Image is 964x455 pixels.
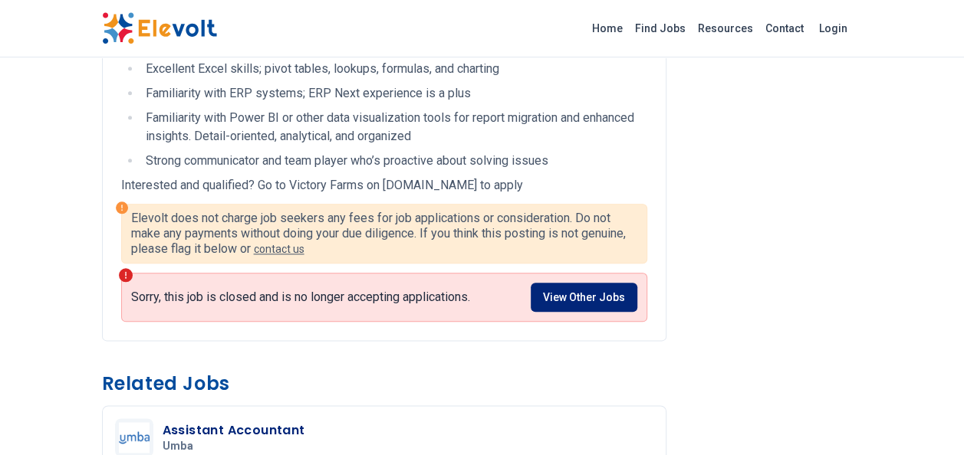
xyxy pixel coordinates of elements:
[254,243,304,255] a: contact us
[163,440,193,453] span: Umba
[887,381,964,455] iframe: Chat Widget
[531,283,637,312] a: View Other Jobs
[692,16,759,41] a: Resources
[102,372,666,396] h3: Related Jobs
[121,176,647,195] p: Interested and qualified? Go to Victory Farms on [DOMAIN_NAME] to apply
[131,211,637,257] p: Elevolt does not charge job seekers any fees for job applications or consideration. Do not make a...
[131,290,470,305] p: Sorry, this job is closed and is no longer accepting applications.
[102,12,217,44] img: Elevolt
[810,13,857,44] a: Login
[141,109,647,146] li: Familiarity with Power BI or other data visualization tools for report migration and enhanced ins...
[119,422,150,453] img: Umba
[141,60,647,78] li: Excellent Excel skills; pivot tables, lookups, formulas, and charting
[759,16,810,41] a: Contact
[586,16,629,41] a: Home
[629,16,692,41] a: Find Jobs
[141,152,647,170] li: Strong communicator and team player who’s proactive about solving issues
[141,84,647,103] li: Familiarity with ERP systems; ERP Next experience is a plus
[163,421,305,440] h3: Assistant Accountant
